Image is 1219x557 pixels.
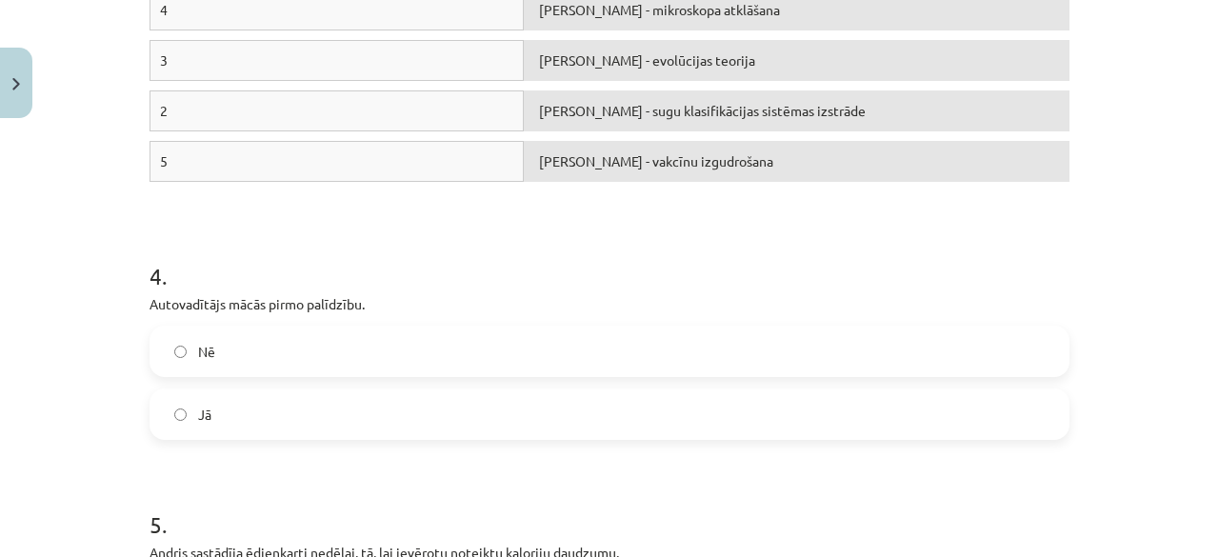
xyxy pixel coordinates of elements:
img: icon-close-lesson-0947bae3869378f0d4975bcd49f059093ad1ed9edebbc8119c70593378902aed.svg [12,78,20,90]
div: 2 [150,90,524,131]
span: Nē [198,342,215,362]
input: Nē [174,346,187,358]
h1: 5 . [150,478,1069,537]
div: 3 [150,40,524,81]
div: [PERSON_NAME] - vakcīnu izgudrošana [524,141,1069,182]
span: Jā [198,405,211,425]
p: Autovadītājs mācās pirmo palīdzību. [150,294,1069,314]
h1: 4 . [150,229,1069,288]
input: Jā [174,408,187,421]
div: 5 [150,141,524,182]
div: [PERSON_NAME] - evolūcijas teorija [524,40,1069,81]
div: [PERSON_NAME] - sugu klasifikācijas sistēmas izstrāde [524,90,1069,131]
